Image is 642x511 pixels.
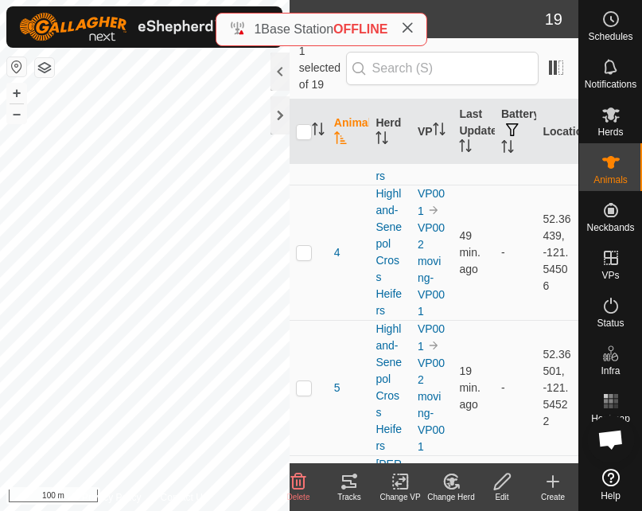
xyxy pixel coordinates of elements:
div: Change VP [375,491,426,503]
span: 1 [254,22,261,36]
img: Gallagher Logo [19,13,218,41]
a: VP001 [418,187,445,217]
a: VP002 moving-VP001 [418,221,445,318]
p-sorticon: Activate to sort [501,142,514,155]
span: Infra [601,366,620,376]
a: VP001 [418,322,445,353]
a: VP002 moving-VP001 [418,357,445,453]
span: Status [597,318,624,328]
span: Animals [593,175,628,185]
th: Herd [369,99,411,165]
button: + [7,84,26,103]
th: Location [536,99,578,165]
div: Edit [477,491,527,503]
div: Tracks [324,491,375,503]
div: Highland-Senepol Cross Heifers [375,185,405,319]
span: Heatmap [591,414,630,423]
span: OFFLINE [333,22,387,36]
span: Aug 29, 2025, 9:39 AM [459,229,480,275]
td: - [495,320,537,455]
span: 1 selected of 19 [299,43,346,93]
span: 19 [545,7,562,31]
a: Contact Us [161,490,208,505]
p-sorticon: Activate to sort [433,125,446,138]
img: to [427,339,440,352]
h2: Animals [299,10,545,29]
th: Battery [495,99,537,165]
button: Map Layers [35,58,54,77]
div: Create [527,491,578,503]
span: Schedules [588,32,632,41]
span: Neckbands [586,223,634,232]
input: Search (S) [346,52,539,85]
th: Last Updated [453,99,495,165]
div: Highland-Senepol Cross Heifers [375,321,405,454]
button: Reset Map [7,57,26,76]
a: Privacy Policy [82,490,142,505]
span: VPs [601,271,619,280]
p-sorticon: Activate to sort [375,134,388,146]
a: Help [579,462,642,507]
th: VP [411,99,453,165]
td: - [495,185,537,320]
button: – [7,104,26,123]
th: Animal [328,99,370,165]
p-sorticon: Activate to sort [334,134,347,146]
td: 52.36501, -121.54522 [536,320,578,455]
span: Aug 29, 2025, 10:08 AM [459,365,480,411]
p-sorticon: Activate to sort [459,142,472,154]
span: 5 [334,380,340,396]
img: to [427,204,440,216]
a: Open chat [587,415,635,463]
span: Base Station [261,22,333,36]
span: Help [601,491,621,501]
span: Delete [287,493,310,501]
td: 52.36439, -121.54506 [536,185,578,320]
p-sorticon: Activate to sort [312,125,325,138]
div: Change Herd [426,491,477,503]
span: Notifications [585,80,636,89]
span: Herds [597,127,623,137]
a: VP002 moving-VP001 [418,69,445,166]
span: 4 [334,244,340,261]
